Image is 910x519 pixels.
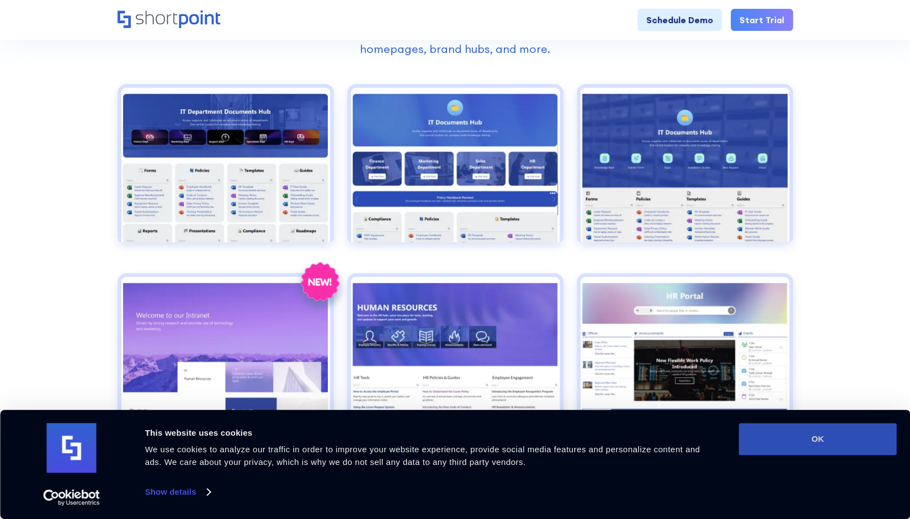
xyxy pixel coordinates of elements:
[347,273,563,449] a: HR 1
[637,9,722,31] a: Schedule Demo
[118,10,220,29] a: Home
[118,273,334,449] a: Enterprise 1
[145,484,210,500] a: Show details
[118,84,334,260] a: Documents 1
[731,9,793,31] a: Start Trial
[577,84,793,260] a: Documents 3
[238,24,672,57] p: Professionally designed modern layouts for departments, onboarding, homepages, brand hubs, and more.
[145,426,714,440] div: This website uses cookies
[739,423,897,455] button: OK
[347,84,563,260] a: Documents 2
[23,489,120,506] a: Usercentrics Cookiebot - opens in a new window
[47,423,97,473] img: logo
[145,445,700,467] span: We use cookies to analyze our traffic in order to improve your website experience, provide social...
[711,391,910,519] iframe: Chat Widget
[577,273,793,449] a: HR 2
